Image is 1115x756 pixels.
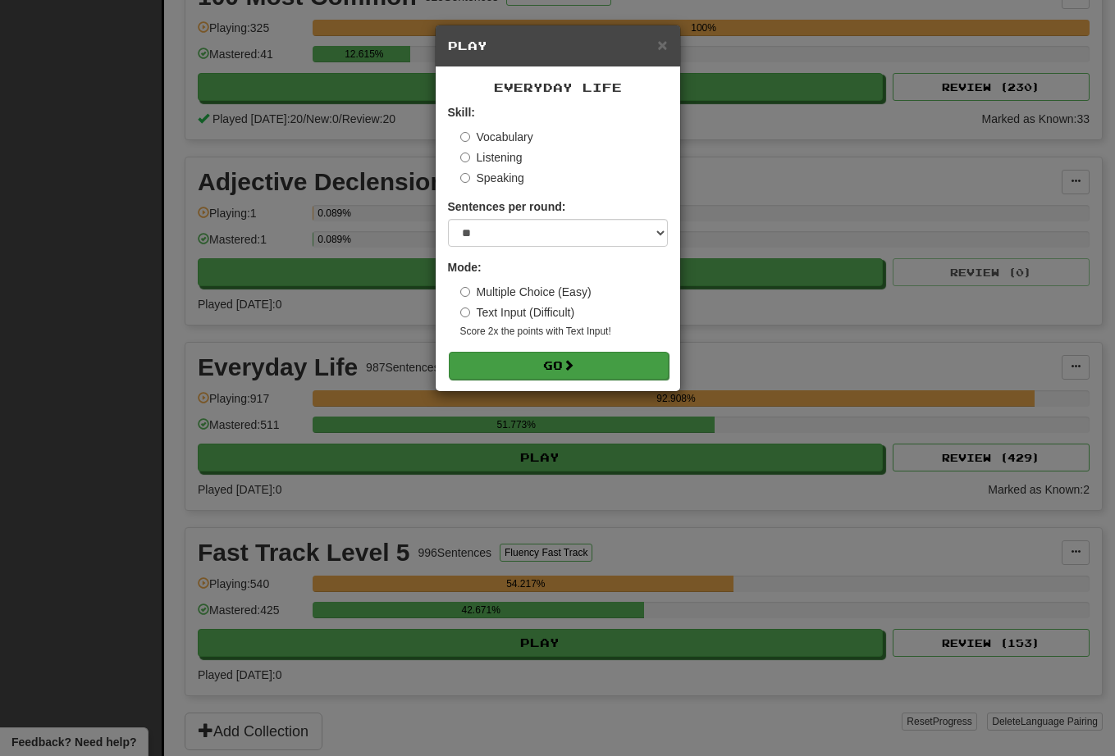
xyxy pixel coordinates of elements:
[449,352,669,380] button: Go
[460,307,470,317] input: Text Input (Difficult)
[460,129,533,145] label: Vocabulary
[460,149,523,166] label: Listening
[448,198,566,215] label: Sentences per round:
[460,284,592,300] label: Multiple Choice (Easy)
[460,287,470,297] input: Multiple Choice (Easy)
[448,38,668,54] h5: Play
[494,80,622,94] span: Everyday Life
[448,106,475,119] strong: Skill:
[460,153,470,162] input: Listening
[460,325,668,339] small: Score 2x the points with Text Input !
[657,36,667,53] button: Close
[448,261,482,274] strong: Mode:
[657,35,667,54] span: ×
[460,173,470,183] input: Speaking
[460,304,575,321] label: Text Input (Difficult)
[460,170,524,186] label: Speaking
[460,132,470,142] input: Vocabulary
